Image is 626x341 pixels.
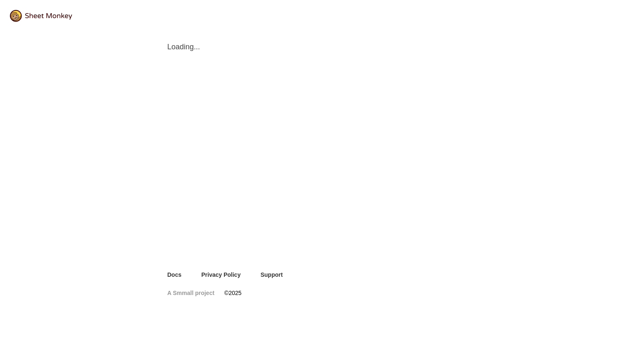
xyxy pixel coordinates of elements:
span: Loading... [167,42,459,52]
span: © 2025 [224,289,241,297]
a: Privacy Policy [201,271,241,279]
a: Docs [167,271,181,279]
a: Support [260,271,283,279]
img: logo@2x.png [10,10,72,22]
a: A Smmall project [167,289,214,297]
